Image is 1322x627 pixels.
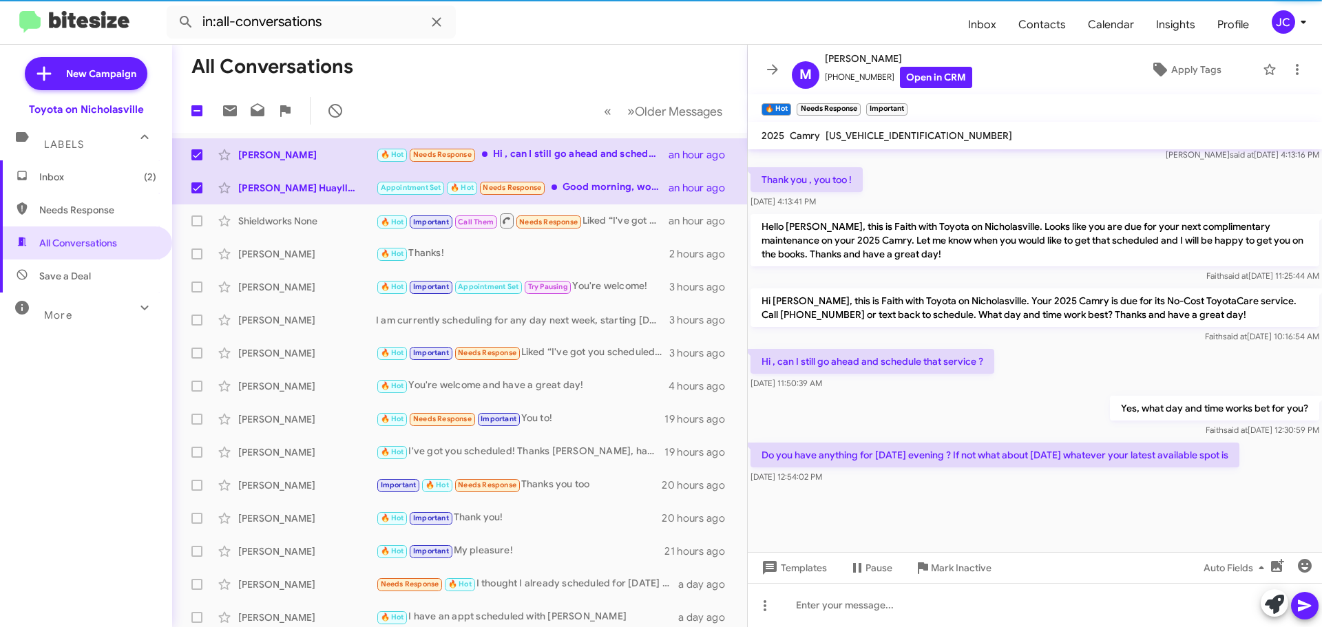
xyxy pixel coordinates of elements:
[1230,149,1254,160] span: said at
[866,103,907,116] small: Important
[381,217,404,226] span: 🔥 Hot
[664,544,736,558] div: 21 hours ago
[1115,57,1256,82] button: Apply Tags
[376,609,678,625] div: I have an appt scheduled with [PERSON_NAME]
[483,183,541,192] span: Needs Response
[799,64,812,86] span: M
[669,247,736,261] div: 2 hours ago
[1206,425,1319,435] span: Faith [DATE] 12:30:59 PM
[25,57,147,90] a: New Campaign
[44,138,84,151] span: Labels
[635,104,722,119] span: Older Messages
[762,103,791,116] small: 🔥 Hot
[238,445,376,459] div: [PERSON_NAME]
[957,5,1007,45] a: Inbox
[381,513,404,522] span: 🔥 Hot
[1007,5,1077,45] a: Contacts
[669,148,736,162] div: an hour ago
[413,414,472,423] span: Needs Response
[238,280,376,294] div: [PERSON_NAME]
[238,412,376,426] div: [PERSON_NAME]
[376,477,662,493] div: Thanks you too
[669,214,736,228] div: an hour ago
[865,555,892,580] span: Pause
[413,217,449,226] span: Important
[238,214,376,228] div: Shieldworks None
[1193,555,1281,580] button: Auto Fields
[381,480,417,489] span: Important
[238,544,376,558] div: [PERSON_NAME]
[376,510,662,526] div: Thank you!
[528,282,568,291] span: Try Pausing
[238,313,376,327] div: [PERSON_NAME]
[376,345,669,361] div: Liked “I've got you scheduled! You're welcome. Thanks [PERSON_NAME], have a great day!”
[664,412,736,426] div: 19 hours ago
[458,348,516,357] span: Needs Response
[413,513,449,522] span: Important
[426,480,449,489] span: 🔥 Hot
[669,181,736,195] div: an hour ago
[238,379,376,393] div: [PERSON_NAME]
[662,511,736,525] div: 20 hours ago
[238,247,376,261] div: [PERSON_NAME]
[376,576,678,592] div: I thought I already scheduled for [DATE] through [PERSON_NAME]
[381,447,404,456] span: 🔥 Hot
[376,378,669,394] div: You're welcome and have a great day!
[1206,270,1319,281] span: Faith [DATE] 11:25:44 AM
[604,103,611,120] span: «
[381,414,404,423] span: 🔥 Hot
[458,217,494,226] span: Call Them
[376,212,669,229] div: Liked “I've got you scheduled! Thanks Shieldworks, have a great day!”
[838,555,903,580] button: Pause
[44,309,72,321] span: More
[238,181,376,195] div: [PERSON_NAME] Huayllani-[PERSON_NAME]
[1223,331,1247,341] span: said at
[381,348,404,357] span: 🔥 Hot
[376,279,669,295] div: You're welcome!
[900,67,972,88] a: Open in CRM
[381,580,439,588] span: Needs Response
[238,148,376,162] div: [PERSON_NAME]
[381,282,404,291] span: 🔥 Hot
[66,67,136,81] span: New Campaign
[39,203,156,217] span: Needs Response
[669,313,736,327] div: 3 hours ago
[1260,10,1307,34] button: JC
[751,443,1239,467] p: Do you have anything for [DATE] evening ? If not what about [DATE] whatever your latest available...
[39,170,156,184] span: Inbox
[458,480,516,489] span: Needs Response
[1171,57,1221,82] span: Apply Tags
[1224,425,1248,435] span: said at
[481,414,516,423] span: Important
[238,346,376,360] div: [PERSON_NAME]
[751,196,816,206] span: [DATE] 4:13:41 PM
[748,555,838,580] button: Templates
[381,613,404,621] span: 🔥 Hot
[751,167,863,192] p: Thank you , you too !
[376,411,664,427] div: You to!
[662,478,736,492] div: 20 hours ago
[381,381,404,390] span: 🔥 Hot
[826,129,1012,142] span: [US_VEHICLE_IDENTIFICATION_NUMBER]
[669,379,736,393] div: 4 hours ago
[762,129,784,142] span: 2025
[751,378,822,388] span: [DATE] 11:50:39 AM
[627,103,635,120] span: »
[664,445,736,459] div: 19 hours ago
[376,147,669,162] div: Hi , can I still go ahead and schedule that service ?
[238,511,376,525] div: [PERSON_NAME]
[669,346,736,360] div: 3 hours ago
[790,129,820,142] span: Camry
[619,97,731,125] button: Next
[381,546,404,555] span: 🔥 Hot
[751,471,822,482] span: [DATE] 12:54:02 PM
[1077,5,1145,45] a: Calendar
[191,56,353,78] h1: All Conversations
[751,349,994,374] p: Hi , can I still go ahead and schedule that service ?
[669,280,736,294] div: 3 hours ago
[1145,5,1206,45] a: Insights
[413,282,449,291] span: Important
